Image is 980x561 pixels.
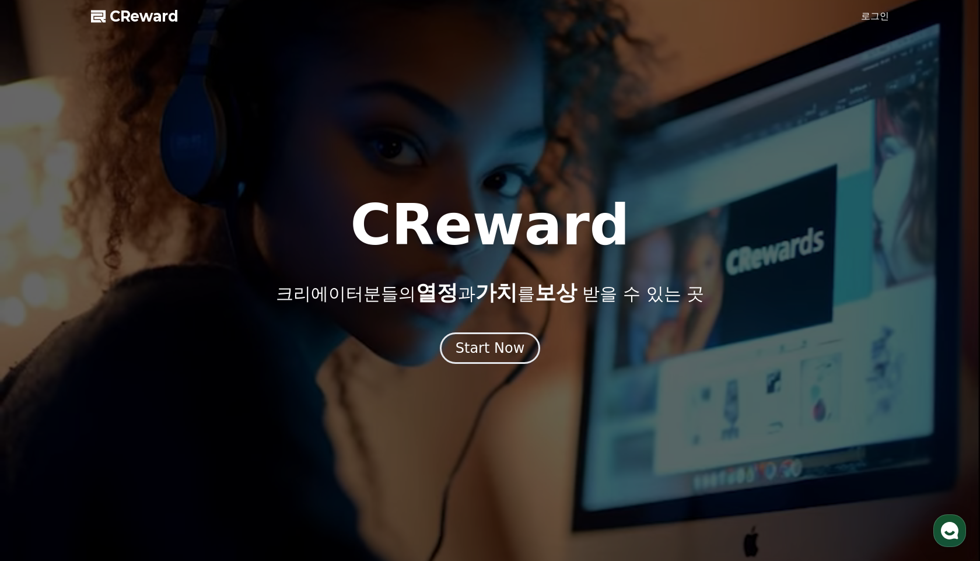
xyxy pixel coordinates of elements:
[440,344,541,355] a: Start Now
[416,280,458,304] span: 열정
[150,370,224,399] a: 설정
[107,388,121,397] span: 대화
[3,370,77,399] a: 홈
[350,197,629,253] h1: CReward
[440,332,541,364] button: Start Now
[110,7,178,26] span: CReward
[456,339,525,357] div: Start Now
[77,370,150,399] a: 대화
[37,387,44,397] span: 홈
[91,7,178,26] a: CReward
[861,9,889,23] a: 로그인
[475,280,517,304] span: 가치
[535,280,577,304] span: 보상
[180,387,194,397] span: 설정
[276,281,704,304] p: 크리에이터분들의 과 를 받을 수 있는 곳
